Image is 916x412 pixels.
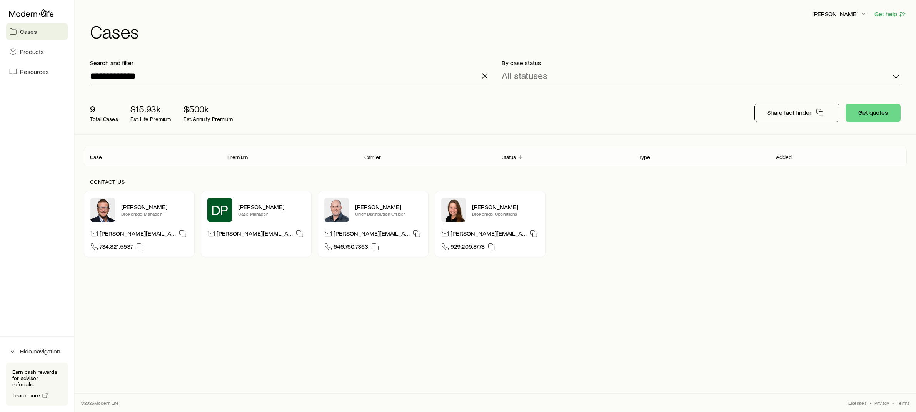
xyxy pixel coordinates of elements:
span: Hide navigation [20,347,60,355]
div: Client cases [84,147,907,166]
span: • [892,400,894,406]
button: Share fact finder [754,104,839,122]
h1: Cases [90,22,907,40]
p: $15.93k [130,104,171,114]
p: Share fact finder [767,109,811,116]
span: 734.821.5537 [100,243,133,253]
span: Resources [20,68,49,75]
p: Est. Life Premium [130,116,171,122]
p: [PERSON_NAME][EMAIL_ADDRESS][DOMAIN_NAME] [450,229,527,240]
div: Earn cash rewards for advisor referrals.Learn more [6,363,68,406]
p: Contact us [90,179,901,185]
button: Hide navigation [6,343,68,360]
p: Status [502,154,516,160]
span: DP [211,202,229,218]
p: Brokerage Manager [121,211,188,217]
span: Cases [20,28,37,35]
p: Brokerage Operations [472,211,539,217]
p: Added [776,154,792,160]
span: Products [20,48,44,55]
p: Premium [227,154,248,160]
a: Terms [897,400,910,406]
span: 929.209.8778 [450,243,485,253]
p: Chief Distribution Officer [355,211,422,217]
p: Search and filter [90,59,489,67]
p: All statuses [502,70,547,81]
button: Get quotes [846,104,901,122]
p: [PERSON_NAME] [812,10,868,18]
p: Earn cash rewards for advisor referrals. [12,369,62,387]
img: Ellen Wall [441,198,466,222]
p: [PERSON_NAME][EMAIL_ADDRESS][PERSON_NAME][DOMAIN_NAME] [100,229,176,240]
img: Matt Kaas [90,198,115,222]
button: [PERSON_NAME] [812,10,868,19]
p: 9 [90,104,118,114]
a: Licenses [848,400,866,406]
a: Resources [6,63,68,80]
span: Learn more [13,393,40,398]
a: Privacy [874,400,889,406]
span: • [870,400,871,406]
a: Products [6,43,68,60]
p: [PERSON_NAME] [472,203,539,211]
p: Carrier [364,154,381,160]
p: [PERSON_NAME] [121,203,188,211]
img: Dan Pierson [324,198,349,222]
p: By case status [502,59,901,67]
p: © 2025 Modern Life [81,400,119,406]
p: Case [90,154,102,160]
p: Est. Annuity Premium [184,116,233,122]
p: [PERSON_NAME][EMAIL_ADDRESS][DOMAIN_NAME] [334,229,410,240]
p: Type [639,154,651,160]
p: $500k [184,104,233,114]
p: Total Cases [90,116,118,122]
p: Case Manager [238,211,305,217]
span: 646.760.7363 [334,243,368,253]
p: [PERSON_NAME] [355,203,422,211]
p: [PERSON_NAME][EMAIL_ADDRESS][DOMAIN_NAME] [217,229,293,240]
button: Get help [874,10,907,18]
a: Cases [6,23,68,40]
p: [PERSON_NAME] [238,203,305,211]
